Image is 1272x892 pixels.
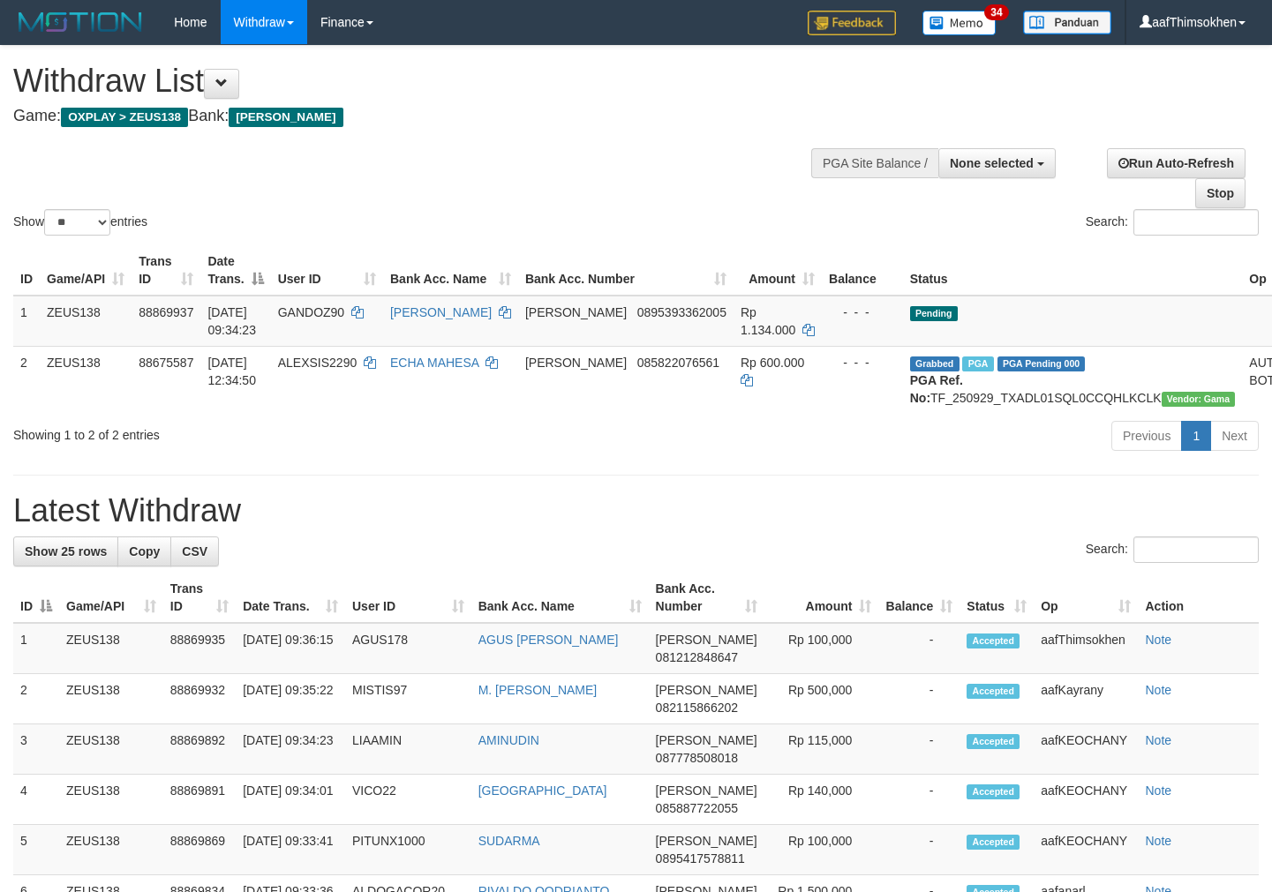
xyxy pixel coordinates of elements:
[967,835,1020,850] span: Accepted
[1111,421,1182,451] a: Previous
[345,724,471,775] td: LIAAMIN
[478,834,540,848] a: SUDARMA
[1034,724,1138,775] td: aafKEOCHANY
[829,304,896,321] div: - - -
[139,305,193,319] span: 88869937
[13,724,59,775] td: 3
[13,346,40,414] td: 2
[764,674,879,724] td: Rp 500,000
[478,683,598,697] a: M. [PERSON_NAME]
[764,825,879,875] td: Rp 100,000
[200,245,270,296] th: Date Trans.: activate to sort column descending
[278,356,358,370] span: ALEXSIS2290
[40,346,132,414] td: ZEUS138
[1145,733,1171,747] a: Note
[656,801,738,815] span: Copy 085887722055 to clipboard
[478,783,607,798] a: [GEOGRAPHIC_DATA]
[967,633,1020,648] span: Accepted
[822,245,903,296] th: Balance
[903,245,1243,296] th: Status
[59,674,163,724] td: ZEUS138
[13,825,59,875] td: 5
[910,356,960,371] span: Grabbed
[878,775,960,825] td: -
[345,775,471,825] td: VICO22
[1086,536,1259,563] label: Search:
[910,306,958,321] span: Pending
[129,544,160,558] span: Copy
[13,296,40,347] td: 1
[808,11,896,35] img: Feedback.jpg
[734,245,822,296] th: Amount: activate to sort column ascending
[163,775,236,825] td: 88869891
[1133,536,1259,563] input: Search:
[967,784,1020,799] span: Accepted
[903,346,1243,414] td: TF_250929_TXADL01SQL0CCQHLKCLK
[229,108,342,127] span: [PERSON_NAME]
[59,623,163,674] td: ZEUS138
[40,245,132,296] th: Game/API: activate to sort column ascending
[878,623,960,674] td: -
[13,573,59,623] th: ID: activate to sort column descending
[59,825,163,875] td: ZEUS138
[390,356,478,370] a: ECHA MAHESA
[13,674,59,724] td: 2
[1034,825,1138,875] td: aafKEOCHANY
[1145,683,1171,697] a: Note
[1138,573,1259,623] th: Action
[478,733,539,747] a: AMINUDIN
[163,674,236,724] td: 88869932
[1145,633,1171,647] a: Note
[163,623,236,674] td: 88869935
[656,834,757,848] span: [PERSON_NAME]
[13,536,118,566] a: Show 25 rows
[478,633,619,647] a: AGUS [PERSON_NAME]
[207,305,256,337] span: [DATE] 09:34:23
[61,108,188,127] span: OXPLAY > ZEUS138
[13,623,59,674] td: 1
[518,245,734,296] th: Bank Acc. Number: activate to sort column ascending
[962,356,993,371] span: Marked by aafpengsreynich
[170,536,219,566] a: CSV
[967,734,1020,749] span: Accepted
[236,724,345,775] td: [DATE] 09:34:23
[13,209,147,236] label: Show entries
[163,825,236,875] td: 88869869
[741,305,795,337] span: Rp 1.134.000
[139,356,193,370] span: 88675587
[525,356,627,370] span: [PERSON_NAME]
[1195,178,1246,208] a: Stop
[13,775,59,825] td: 4
[649,573,764,623] th: Bank Acc. Number: activate to sort column ascending
[345,623,471,674] td: AGUS178
[950,156,1034,170] span: None selected
[182,544,207,558] span: CSV
[1210,421,1259,451] a: Next
[236,573,345,623] th: Date Trans.: activate to sort column ascending
[656,633,757,647] span: [PERSON_NAME]
[236,775,345,825] td: [DATE] 09:34:01
[271,245,383,296] th: User ID: activate to sort column ascending
[984,4,1008,20] span: 34
[236,825,345,875] td: [DATE] 09:33:41
[878,825,960,875] td: -
[40,296,132,347] td: ZEUS138
[764,724,879,775] td: Rp 115,000
[741,356,804,370] span: Rp 600.000
[764,573,879,623] th: Amount: activate to sort column ascending
[938,148,1056,178] button: None selected
[878,674,960,724] td: -
[1181,421,1211,451] a: 1
[345,674,471,724] td: MISTIS97
[132,245,200,296] th: Trans ID: activate to sort column ascending
[811,148,938,178] div: PGA Site Balance /
[1145,834,1171,848] a: Note
[236,674,345,724] td: [DATE] 09:35:22
[656,783,757,798] span: [PERSON_NAME]
[13,9,147,35] img: MOTION_logo.png
[878,724,960,775] td: -
[59,724,163,775] td: ZEUS138
[1023,11,1111,34] img: panduan.png
[13,245,40,296] th: ID
[967,684,1020,699] span: Accepted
